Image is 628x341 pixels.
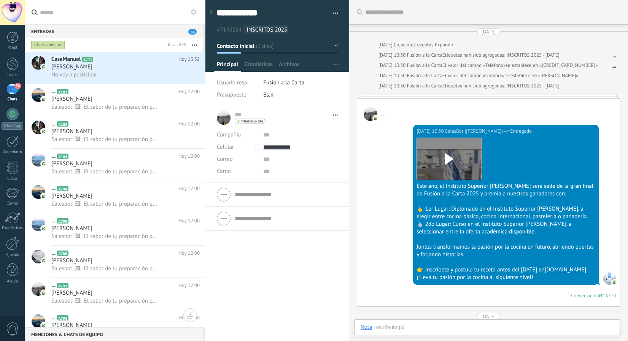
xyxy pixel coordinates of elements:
img: icon [41,323,46,328]
div: Total: 849 [164,41,186,49]
span: Fusión a la Carta [407,62,442,68]
span: SalesBot [603,271,616,285]
span: whatsapp lite [241,119,263,123]
div: Usuario resp. [217,77,258,89]
span: CasaManuel [51,56,81,63]
span: Estadísticas [244,61,273,72]
img: com.amocrm.amocrmwa.svg [612,279,617,285]
span: 2 eventos [413,41,433,49]
span: Etiquetas han sido agregadas: INSCRITOS 2025 - [DATE] [442,82,560,90]
span: [PERSON_NAME] [51,257,92,265]
div: Conversación [571,292,599,299]
div: 👉 Inscríbete y postula tu receta antes del [DATE] en ¡Lleva tu pasión por la cocina al siguiente ... [417,266,595,281]
span: Principal [217,61,238,72]
span: Presupuesto [217,91,246,98]
div: Bs. [263,89,338,101]
span: #7145284 [217,26,242,33]
span: ... [364,107,377,121]
span: A103 [57,121,68,127]
a: ... [612,51,616,59]
span: Salesbot: 🖼 ¡El sabor de tu preparación puede llevarte hasta [GEOGRAPHIC_DATA][PERSON_NAME]! 🏝️✨ ... [51,265,158,272]
span: Etiquetas han sido agregadas: INSCRITOS 2025 - [DATE] [442,51,560,59]
div: Juntos transformamos la pasión por la cocina en futuro, abriendo puertas y forjando historias. [417,243,595,259]
span: 56 [14,83,21,89]
div: [DATE] 10:30 [378,82,407,90]
div: Este año, el Instituto Superior [PERSON_NAME] será sede de la gran final de Fusión a la Carta 202... [417,182,595,198]
span: Salesbot: 🖼 ¡El sabor de tu preparación puede llevarte hasta [GEOGRAPHIC_DATA][PERSON_NAME]! 🏝️✨ ... [51,297,158,305]
span: A102 [57,89,68,94]
span: Salesbot: 🖼 ¡El sabor de tu preparación puede llevarte hasta [GEOGRAPHIC_DATA][PERSON_NAME]! 🏝️✨ ... [51,233,158,240]
span: Hoy 13:32 [178,56,200,63]
span: Fusión a la Carta [407,52,442,58]
span: Salesbot: 🖼 ¡El sabor de tu preparación puede llevarte hasta [GEOGRAPHIC_DATA][PERSON_NAME]! 🏝️✨ ... [51,103,158,111]
div: [DATE] 10:30 [378,51,407,59]
img: icon [41,161,46,167]
span: Hoy 12:00 [178,185,200,192]
div: [DATE] 10:30 [417,127,445,135]
span: [PERSON_NAME] [51,192,92,200]
span: INSCRITOS 2025 - 30 SEPT [246,26,308,33]
span: Usuario resp. [217,79,248,86]
button: Celular [217,141,234,153]
span: ... [51,282,56,289]
span: ... [51,185,56,192]
a: avataricon...A788Hoy 12:00[PERSON_NAME]Salesbot: 🖼 ¡El sabor de tu preparación puede llevarte has... [25,246,205,278]
span: : [372,324,373,331]
a: avataricon...A103Hoy 12:00[PERSON_NAME]Salesbot: 🖼 ¡El sabor de tu preparación puede llevarte has... [25,116,205,148]
span: 56 [188,29,197,35]
div: [DATE] 10:30 [378,72,407,79]
div: 🥇 1er Lugar: Diplomado en el Instituto Superior [PERSON_NAME], a elegir entre cocina básica, coci... [417,205,595,220]
div: [DATE] [482,313,496,320]
span: Salesbot: 🖼 ¡El sabor de tu preparación puede llevarte hasta [GEOGRAPHIC_DATA][PERSON_NAME]! 🏝️✨ ... [51,168,158,175]
span: Archivos [279,61,299,72]
span: [PERSON_NAME] [51,95,92,103]
span: ... [51,249,56,257]
div: Cargo [217,165,258,177]
img: icon [41,290,46,296]
div: WhatsApp [2,122,23,130]
span: No voy a participar [51,71,97,78]
span: [PERSON_NAME] [51,160,92,168]
span: ... [51,88,56,95]
span: ... [51,152,56,160]
div: Menciones & Chats de equipo [25,327,203,341]
a: Expandir [435,41,453,49]
span: Cargo [217,168,231,174]
span: ... [51,217,56,225]
span: A788 [57,251,68,256]
span: Fusión a la Carta [407,72,442,79]
a: avataricon...A104Hoy 12:00[PERSON_NAME]Salesbot: 🖼 ¡El sabor de tu preparación puede llevarte has... [25,149,205,181]
span: ... [381,111,386,118]
div: Estadísticas [2,226,24,231]
a: avataricon...A794Hoy 12:00[PERSON_NAME]Salesbot: 🖼 ¡El sabor de tu preparación puede llevarte has... [25,181,205,213]
span: Salesbot: 🖼 ¡El sabor de tu preparación puede llevarte hasta [GEOGRAPHIC_DATA][PERSON_NAME]! 🏝️✨ ... [51,200,158,208]
a: ... [612,62,616,69]
div: № A774 [599,292,616,299]
span: El valor del campo «Teléfono» [442,62,506,69]
span: se establece en «[CREDIT_CARD_NUMBER]» [506,62,598,69]
span: A792 [57,283,68,288]
span: se establece en «[PERSON_NAME]» [504,72,578,79]
img: icon [41,64,46,70]
span: Salesbot: 🖼 ¡El sabor de tu preparación puede llevarte hasta [GEOGRAPHIC_DATA][PERSON_NAME]! 🏝️✨ ... [51,136,158,143]
span: Fusión a la Carta [407,82,442,89]
span: Hoy 12:00 [178,249,200,257]
div: Leads [2,73,24,78]
span: Fusión a la Carta [263,79,304,86]
img: icon [41,97,46,102]
span: A793 [57,315,68,320]
a: avataricon...A792Hoy 12:00[PERSON_NAME]Salesbot: 🖼 ¡El sabor de tu preparación puede llevarte has... [25,278,205,310]
span: [PERSON_NAME] [51,63,92,71]
span: ... [51,314,56,322]
div: Ajustes [2,252,24,257]
span: Correo [217,155,233,163]
span: [PERSON_NAME] [51,128,92,135]
span: Hoy 12:00 [178,282,200,289]
span: [PERSON_NAME] [51,322,92,329]
div: Ayuda [2,279,24,284]
span: Celular [217,143,234,151]
span: SalesBot (MARIANO MORENO) [445,127,503,135]
span: Hoy 12:00 [178,120,200,128]
div: Compañía [217,128,258,141]
a: avataricon...A795Hoy 12:00[PERSON_NAME]Salesbot: 🖼 ¡El sabor de tu preparación puede llevarte has... [25,213,205,245]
